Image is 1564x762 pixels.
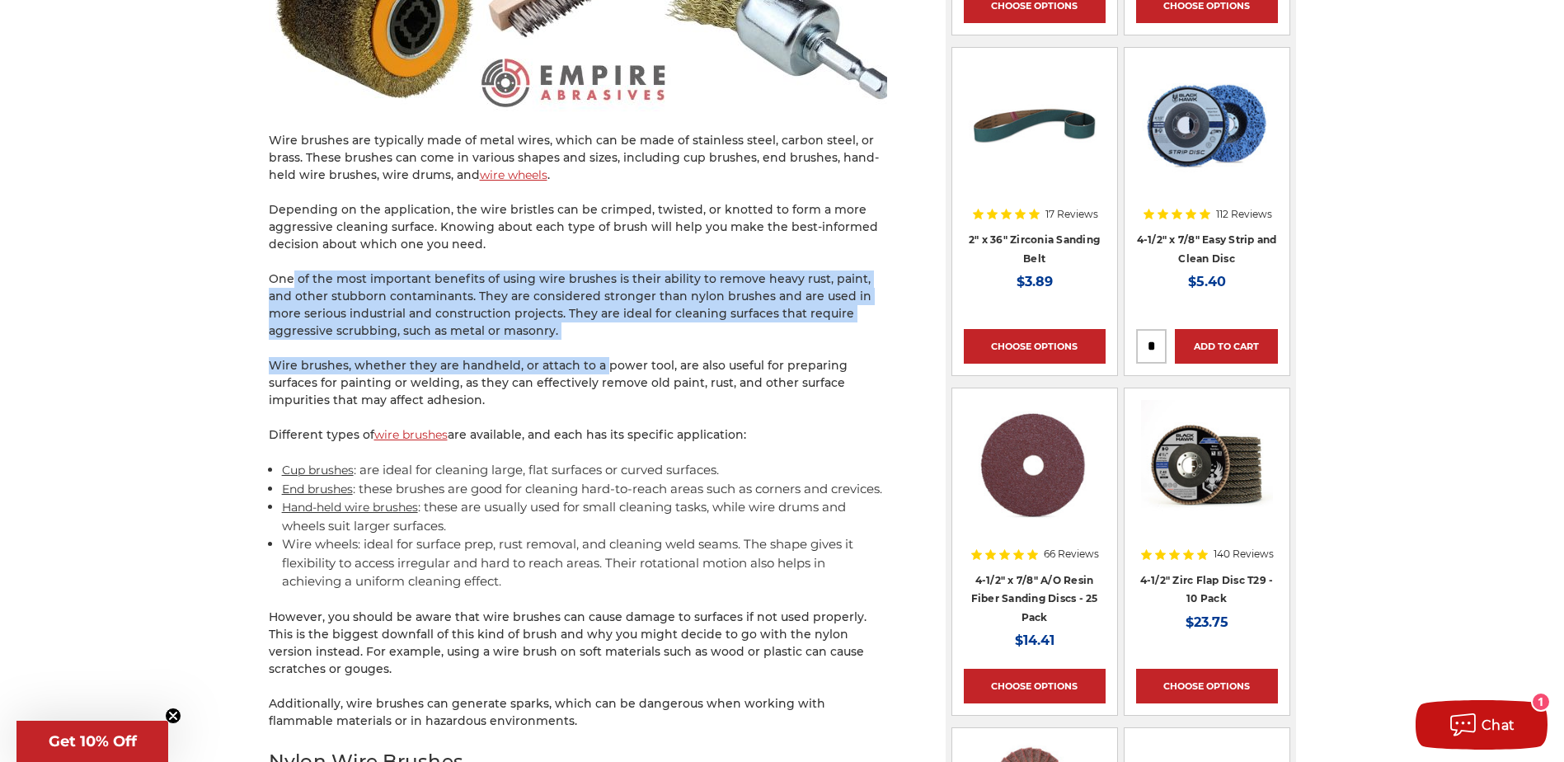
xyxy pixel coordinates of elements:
span: 66 Reviews [1044,549,1099,559]
span: 17 Reviews [1045,209,1098,219]
a: wire wheels [480,167,547,182]
span: Get 10% Off [49,732,137,750]
a: 4-1/2" x 7/8" A/O Resin Fiber Sanding Discs - 25 Pack [971,574,1098,623]
li: Wire wheels: ideal for surface prep, rust removal, and cleaning weld seams. The shape gives it fl... [282,535,887,591]
a: Hand-held wire brushes [282,500,418,515]
span: 140 Reviews [1214,549,1274,559]
p: Additionally, wire brushes can generate sparks, which can be dangerous when working with flammabl... [269,695,887,730]
button: Chat [1416,700,1548,750]
span: $5.40 [1188,274,1226,289]
li: : these brushes are good for cleaning hard-to-reach areas such as corners and crevices. [282,480,887,499]
a: 2" x 36" Zirconia Pipe Sanding Belt [964,59,1106,201]
a: 2" x 36" Zirconia Sanding Belt [969,233,1100,265]
a: 4-1/2" Zirc Flap Disc T29 - 10 Pack [1140,574,1274,605]
div: 1 [1533,694,1549,710]
a: 4.5" Black Hawk Zirconia Flap Disc 10 Pack [1136,400,1278,542]
a: 4-1/2" x 7/8" Easy Strip and Clean Disc [1136,59,1278,201]
li: : are ideal for cleaning large, flat surfaces or curved surfaces. [282,461,887,480]
a: Choose Options [1136,669,1278,703]
p: Different types of are available, and each has its specific application: [269,426,887,444]
a: Add to Cart [1175,329,1278,364]
button: Close teaser [165,708,181,724]
span: 112 Reviews [1216,209,1272,219]
a: Choose Options [964,329,1106,364]
div: Get 10% OffClose teaser [16,721,168,762]
a: Choose Options [964,669,1106,703]
a: End brushes [282,482,353,496]
img: 2" x 36" Zirconia Pipe Sanding Belt [969,59,1101,191]
img: 4.5 inch resin fiber disc [967,400,1101,532]
a: 4-1/2" x 7/8" Easy Strip and Clean Disc [1137,233,1277,265]
img: 4.5" Black Hawk Zirconia Flap Disc 10 Pack [1141,400,1273,532]
a: 4.5 inch resin fiber disc [964,400,1106,542]
p: One of the most important benefits of using wire brushes is their ability to remove heavy rust, p... [269,270,887,340]
span: $14.41 [1015,633,1054,648]
span: Chat [1482,717,1515,733]
p: Wire brushes, whether they are handheld, or attach to a power tool, are also useful for preparing... [269,357,887,409]
span: $23.75 [1186,614,1228,630]
span: $3.89 [1017,274,1053,289]
a: Cup brushes [282,463,354,477]
li: : these are usually used for small cleaning tasks, while wire drums and wheels suit larger surfaces. [282,498,887,535]
p: Wire brushes are typically made of metal wires, which can be made of stainless steel, carbon stee... [269,132,887,184]
img: 4-1/2" x 7/8" Easy Strip and Clean Disc [1136,59,1278,191]
p: However, you should be aware that wire brushes can cause damage to surfaces if not used properly.... [269,609,887,678]
p: Depending on the application, the wire bristles can be crimped, twisted, or knotted to form a mor... [269,201,887,253]
a: wire brushes [374,427,448,442]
